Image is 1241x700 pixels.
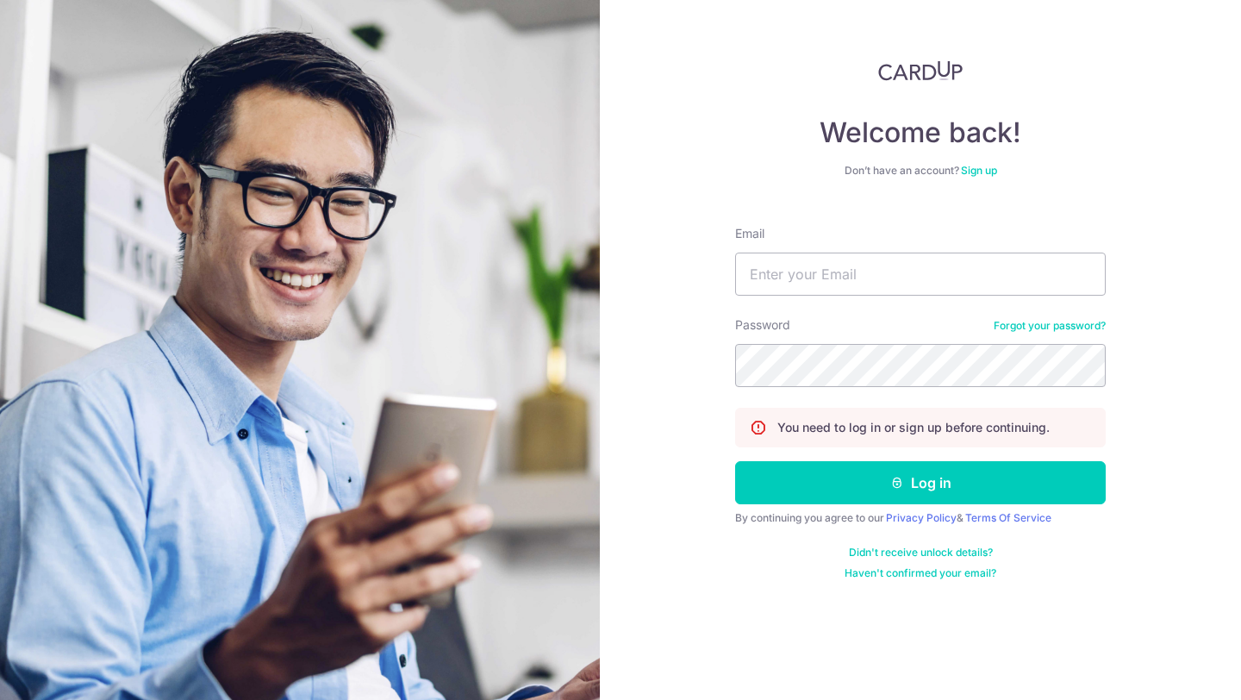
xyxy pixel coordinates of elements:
[735,164,1106,178] div: Don’t have an account?
[735,511,1106,525] div: By continuing you agree to our &
[735,461,1106,504] button: Log in
[777,419,1050,436] p: You need to log in or sign up before continuing.
[735,225,764,242] label: Email
[735,316,790,334] label: Password
[735,116,1106,150] h4: Welcome back!
[961,164,997,177] a: Sign up
[845,566,996,580] a: Haven't confirmed your email?
[878,60,963,81] img: CardUp Logo
[886,511,957,524] a: Privacy Policy
[965,511,1051,524] a: Terms Of Service
[849,546,993,559] a: Didn't receive unlock details?
[735,253,1106,296] input: Enter your Email
[994,319,1106,333] a: Forgot your password?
